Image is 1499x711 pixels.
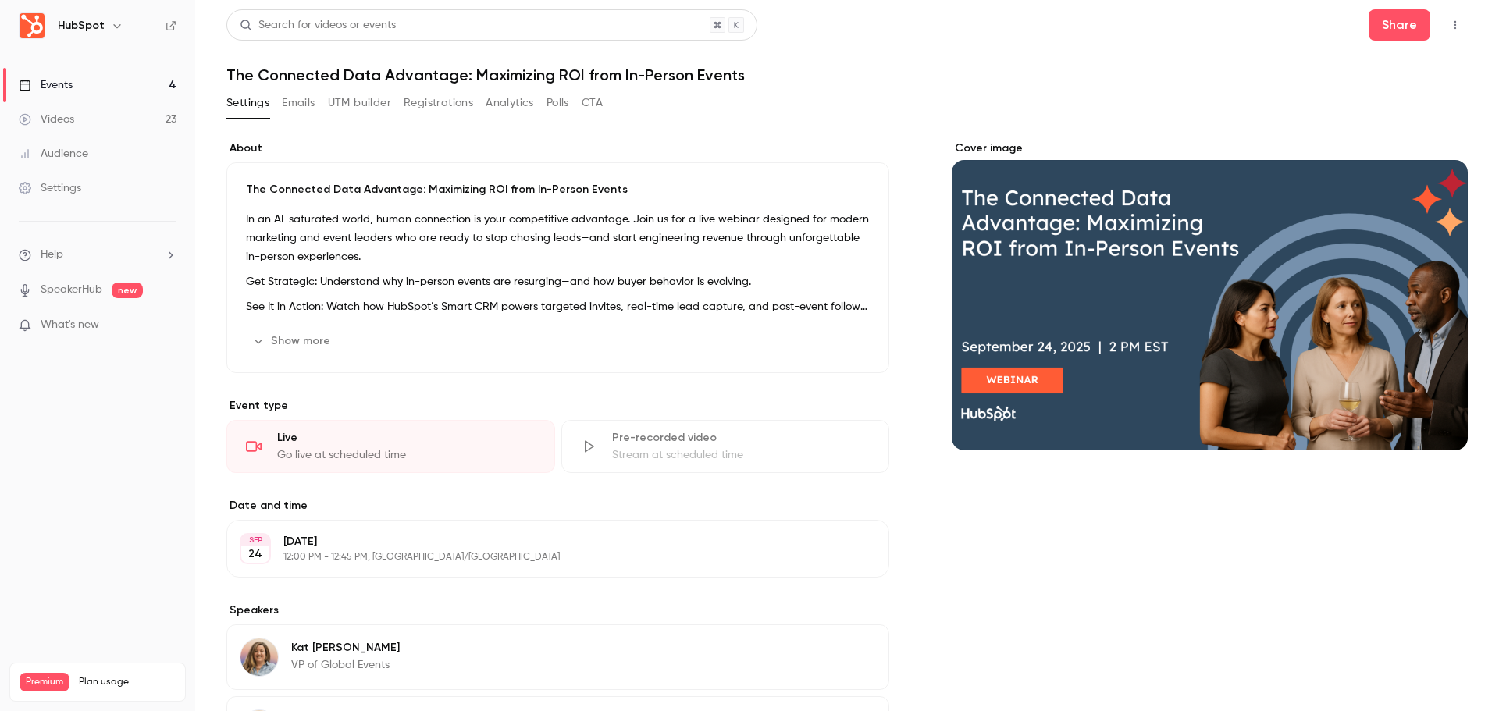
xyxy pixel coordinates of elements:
span: Plan usage [79,676,176,688]
div: Search for videos or events [240,17,396,34]
button: Emails [282,91,315,116]
label: Cover image [952,140,1468,156]
div: Go live at scheduled time [277,447,536,463]
button: Analytics [486,91,534,116]
button: Settings [226,91,269,116]
label: Date and time [226,498,889,514]
div: Live [277,430,536,446]
p: Get Strategic: Understand why in-person events are resurging—and how buyer behavior is evolving. [246,272,870,291]
label: About [226,140,889,156]
button: Share [1369,9,1430,41]
iframe: Noticeable Trigger [158,318,176,332]
div: Events [19,77,73,93]
button: UTM builder [328,91,391,116]
img: Kat Tooley [240,638,278,676]
section: Cover image [952,140,1468,450]
p: 24 [248,546,262,562]
p: In an AI-saturated world, human connection is your competitive advantage. Join us for a live webi... [246,210,870,266]
button: Polls [547,91,569,116]
a: SpeakerHub [41,282,102,298]
div: Stream at scheduled time [612,447,871,463]
div: Pre-recorded video [612,430,871,446]
span: new [112,283,143,298]
p: VP of Global Events [291,657,400,673]
button: Registrations [404,91,473,116]
li: help-dropdown-opener [19,247,176,263]
div: Audience [19,146,88,162]
p: [DATE] [283,534,806,549]
p: The Connected Data Advantage: Maximizing ROI from In-Person Events [246,182,870,197]
span: What's new [41,317,99,333]
div: Pre-recorded videoStream at scheduled time [561,420,890,473]
div: Kat TooleyKat [PERSON_NAME]VP of Global Events [226,624,889,690]
div: SEP [241,535,269,546]
p: 12:00 PM - 12:45 PM, [GEOGRAPHIC_DATA]/[GEOGRAPHIC_DATA] [283,551,806,563]
h1: The Connected Data Advantage: Maximizing ROI from In-Person Events [226,66,1468,84]
span: Premium [20,673,69,691]
p: Event type [226,398,889,414]
p: Kat [PERSON_NAME] [291,640,400,656]
button: Show more [246,329,340,354]
p: See It in Action: Watch how HubSpot’s Smart CRM powers targeted invites, real-time lead capture, ... [246,297,870,316]
img: HubSpot [20,13,45,38]
div: Settings [19,180,81,196]
div: LiveGo live at scheduled time [226,420,555,473]
h6: HubSpot [58,18,105,34]
label: Speakers [226,603,889,618]
button: CTA [582,91,603,116]
span: Help [41,247,63,263]
div: Videos [19,112,74,127]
